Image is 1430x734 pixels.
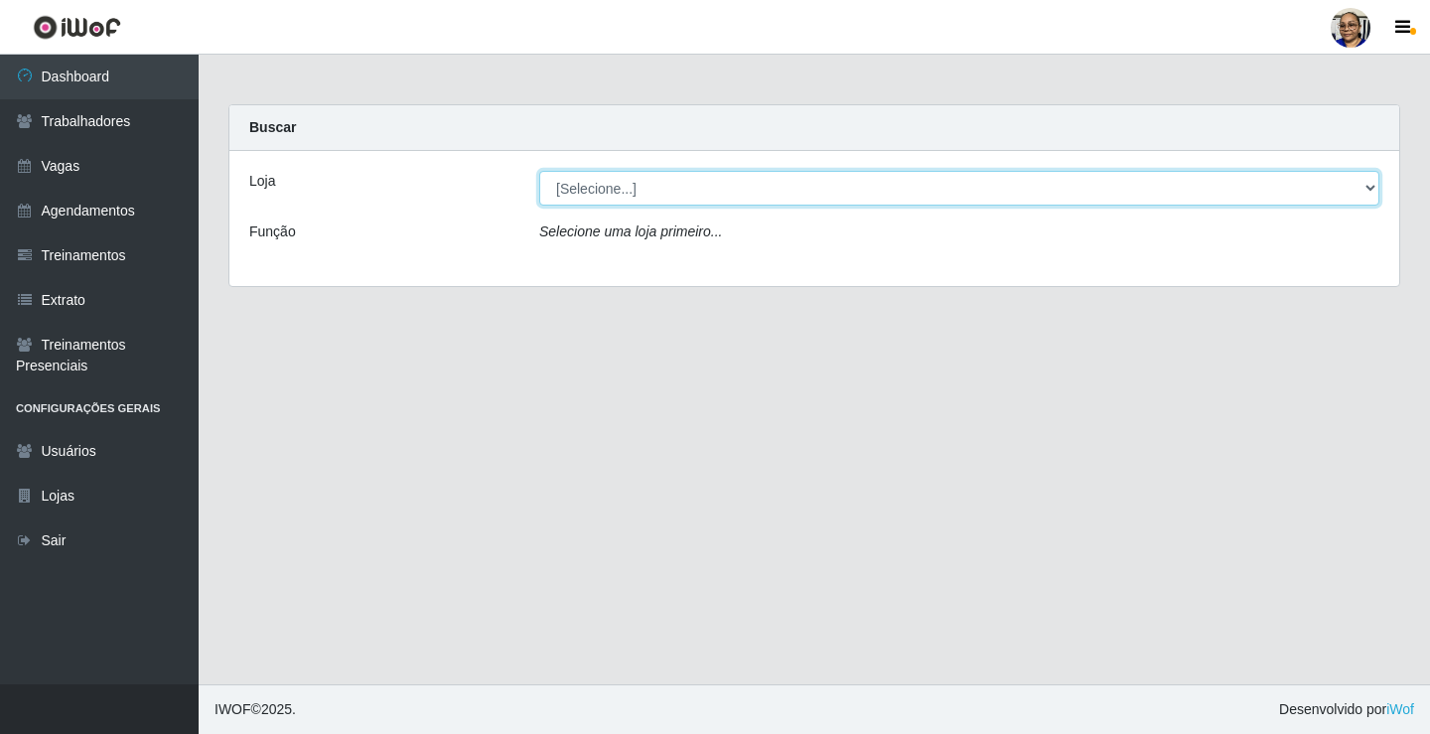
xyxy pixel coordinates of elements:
[214,699,296,720] span: © 2025 .
[1279,699,1414,720] span: Desenvolvido por
[249,221,296,242] label: Função
[249,119,296,135] strong: Buscar
[33,15,121,40] img: CoreUI Logo
[539,223,722,239] i: Selecione uma loja primeiro...
[1386,701,1414,717] a: iWof
[249,171,275,192] label: Loja
[214,701,251,717] span: IWOF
